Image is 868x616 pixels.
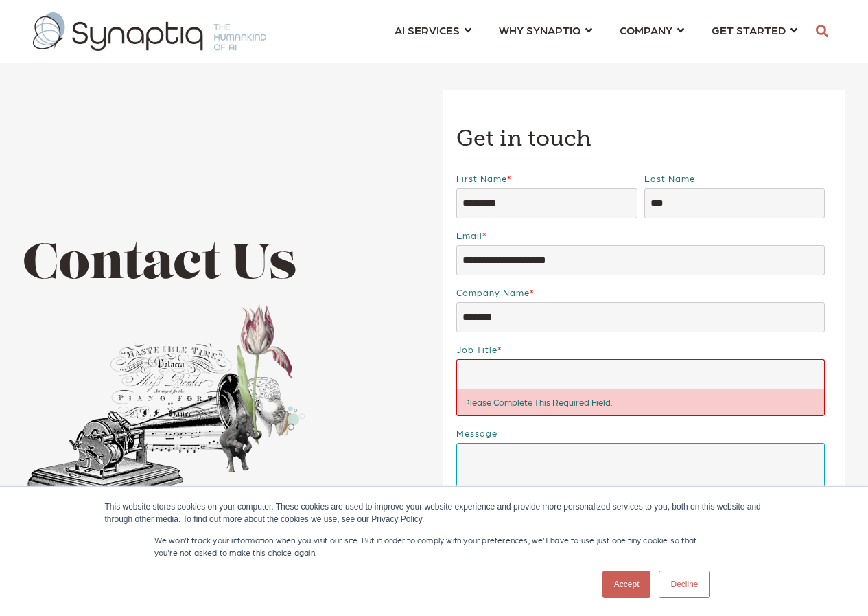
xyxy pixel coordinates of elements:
a: AI SERVICES [395,17,471,43]
label: Please complete this required field. [457,389,824,415]
span: COMPANY [620,21,672,39]
span: Email [456,230,482,240]
a: GET STARTED [712,17,797,43]
a: WHY SYNAPTIQ [499,17,592,43]
img: synaptiq logo-1 [33,12,266,51]
h3: Get in touch [456,124,832,153]
span: WHY SYNAPTIQ [499,21,580,39]
nav: menu [381,7,811,56]
h1: Contact Us [23,239,425,293]
span: Company name [456,287,530,297]
a: Accept [602,571,651,598]
span: Job Title [456,344,497,354]
p: We won't track your information when you visit our site. But in order to comply with your prefere... [154,534,714,558]
span: GET STARTED [712,21,786,39]
span: AI SERVICES [395,21,460,39]
span: Last name [644,173,695,183]
span: First name [456,173,507,183]
img: Collage of phonograph, flowers, and elephant and a hand [23,299,307,510]
div: This website stores cookies on your computer. These cookies are used to improve your website expe... [105,501,764,525]
a: COMPANY [620,17,684,43]
span: Message [456,428,497,438]
a: Decline [659,571,709,598]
